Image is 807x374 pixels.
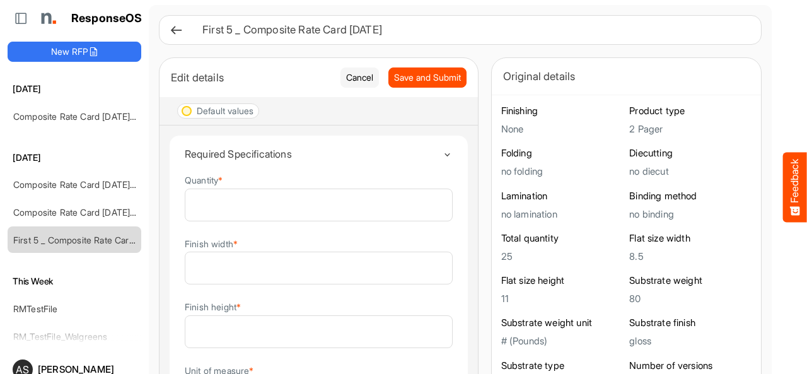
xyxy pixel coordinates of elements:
[629,105,752,117] h6: Product type
[38,365,136,374] div: [PERSON_NAME]
[501,147,624,160] h6: Folding
[501,105,624,117] h6: Finishing
[629,209,752,219] h5: no binding
[629,336,752,346] h5: gloss
[8,151,141,165] h6: [DATE]
[202,25,741,35] h6: First 5 _ Composite Rate Card [DATE]
[13,111,219,122] a: Composite Rate Card [DATE] mapping test_deleted
[13,235,165,245] a: First 5 _ Composite Rate Card [DATE]
[501,124,624,134] h5: None
[501,209,624,219] h5: no lamination
[629,293,752,304] h5: 80
[35,6,60,31] img: Northell
[197,107,253,115] div: Default values
[501,293,624,304] h5: 11
[501,251,624,262] h5: 25
[13,207,163,218] a: Composite Rate Card [DATE]_smaller
[501,359,624,372] h6: Substrate type
[629,317,752,329] h6: Substrate finish
[501,274,624,287] h6: Flat size height
[629,232,752,245] h6: Flat size width
[629,251,752,262] h5: 8.5
[629,274,752,287] h6: Substrate weight
[185,175,223,185] label: Quantity
[340,67,379,88] button: Cancel
[501,317,624,329] h6: Substrate weight unit
[185,136,453,172] summary: Toggle content
[501,190,624,202] h6: Lamination
[388,67,467,88] button: Save and Submit Progress
[13,303,58,314] a: RMTestFile
[394,71,461,85] span: Save and Submit
[501,336,624,346] h5: # (Pounds)
[501,232,624,245] h6: Total quantity
[8,82,141,96] h6: [DATE]
[629,166,752,177] h5: no diecut
[629,190,752,202] h6: Binding method
[501,166,624,177] h5: no folding
[629,359,752,372] h6: Number of versions
[503,67,750,85] div: Original details
[13,179,163,190] a: Composite Rate Card [DATE]_smaller
[185,148,443,160] h4: Required Specifications
[8,42,141,62] button: New RFP
[185,302,241,312] label: Finish height
[629,124,752,134] h5: 2 Pager
[71,12,142,25] h1: ResponseOS
[171,69,331,86] div: Edit details
[8,274,141,288] h6: This Week
[783,152,807,222] button: Feedback
[185,239,238,248] label: Finish width
[629,147,752,160] h6: Diecutting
